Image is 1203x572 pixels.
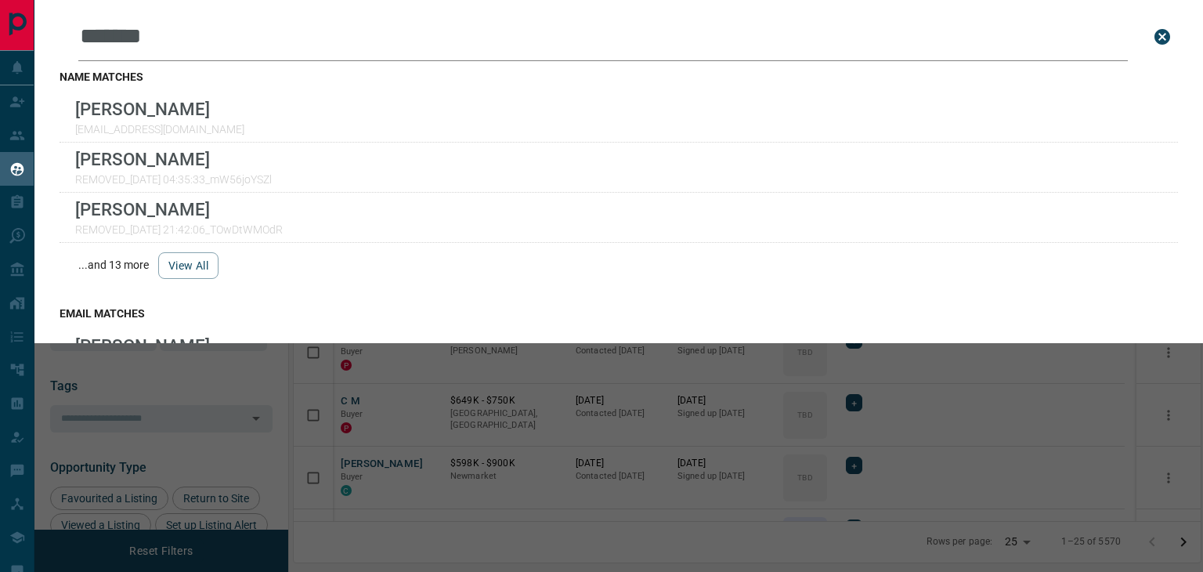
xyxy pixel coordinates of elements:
[75,149,272,169] p: [PERSON_NAME]
[158,252,219,279] button: view all
[75,123,244,136] p: [EMAIL_ADDRESS][DOMAIN_NAME]
[75,335,407,356] p: [PERSON_NAME]
[1147,21,1178,52] button: close search bar
[75,199,283,219] p: [PERSON_NAME]
[75,99,244,119] p: [PERSON_NAME]
[60,307,1178,320] h3: email matches
[75,223,283,236] p: REMOVED_[DATE] 21:42:06_TOwDtWMOdR
[60,243,1178,288] div: ...and 13 more
[60,71,1178,83] h3: name matches
[75,173,272,186] p: REMOVED_[DATE] 04:35:33_mW56joYSZl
